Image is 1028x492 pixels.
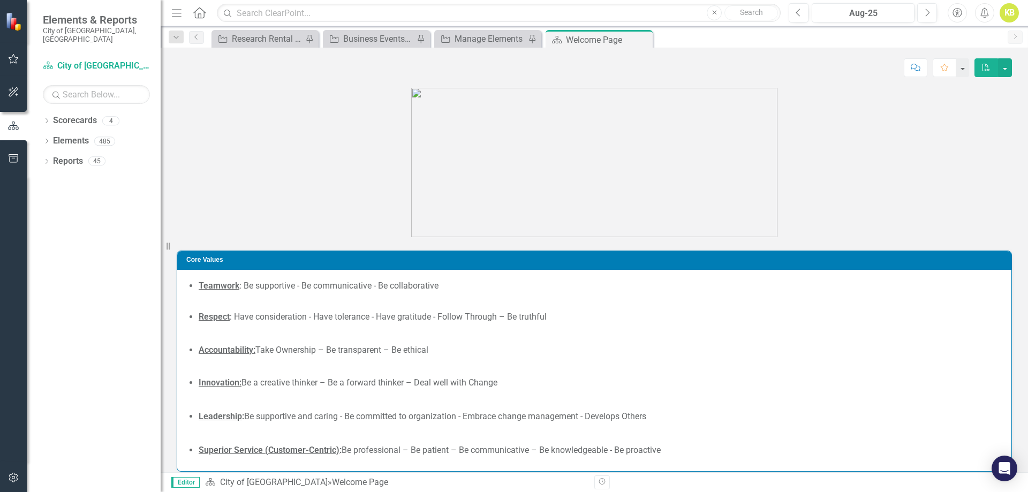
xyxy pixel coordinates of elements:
li: : Be supportive - Be communicative - Be collaborative [199,280,1001,292]
strong: Respect [199,312,230,322]
a: Manage Elements [437,32,525,46]
div: Research Rental Assistance for Businesses [232,32,303,46]
span: Editor [171,477,200,488]
div: Business Events Calendar for Website [343,32,414,46]
li: : Have consideration - Have tolerance - Have gratitude - Follow Through – Be truthful [199,311,1001,323]
div: 485 [94,137,115,146]
strong: Accountability: [199,345,255,355]
button: Search [724,5,778,20]
div: Manage Elements [455,32,525,46]
img: ClearPoint Strategy [5,12,24,31]
a: Reports [53,155,83,168]
button: KB [1000,3,1019,22]
u: Leadership [199,411,242,421]
h3: Core Values [186,256,1006,263]
button: Aug-25 [812,3,914,22]
strong: : [242,411,244,421]
strong: : [339,445,342,455]
li: Be a creative thinker – Be a forward thinker – Deal well with Change [199,377,1001,389]
small: City of [GEOGRAPHIC_DATA], [GEOGRAPHIC_DATA] [43,26,150,44]
div: » [205,476,586,489]
strong: Innovation: [199,377,241,388]
div: Open Intercom Messenger [992,456,1017,481]
a: City of [GEOGRAPHIC_DATA] [43,60,150,72]
span: Elements & Reports [43,13,150,26]
li: Be professional – Be patient – Be communicative – Be knowledgeable - Be proactive [199,444,1001,457]
div: Welcome Page [566,33,650,47]
div: Welcome Page [332,477,388,487]
span: Search [740,8,763,17]
u: Superior Service (Customer-Centric) [199,445,339,455]
input: Search ClearPoint... [217,4,781,22]
div: 45 [88,157,105,166]
a: Scorecards [53,115,97,127]
img: 636613840959600000.png [411,88,777,237]
li: Take Ownership – Be transparent – Be ethical [199,344,1001,357]
li: Be supportive and caring - Be committed to organization - Embrace change management - Develops Ot... [199,411,1001,423]
a: Elements [53,135,89,147]
input: Search Below... [43,85,150,104]
div: Aug-25 [815,7,911,20]
a: Research Rental Assistance for Businesses [214,32,303,46]
div: 4 [102,116,119,125]
a: City of [GEOGRAPHIC_DATA] [220,477,328,487]
u: Teamwork [199,281,239,291]
a: Business Events Calendar for Website [326,32,414,46]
